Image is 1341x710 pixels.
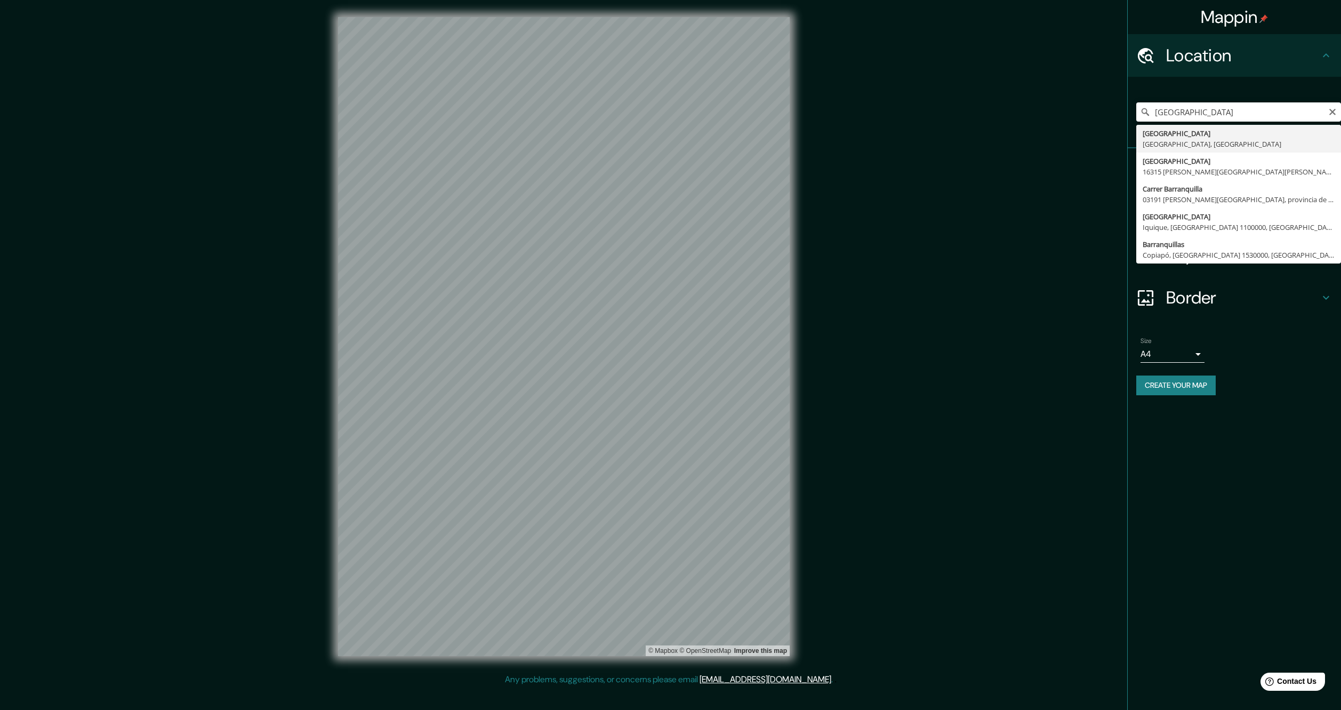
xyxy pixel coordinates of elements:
[1143,194,1335,205] div: 03191 [PERSON_NAME][GEOGRAPHIC_DATA], provincia de [GEOGRAPHIC_DATA], [GEOGRAPHIC_DATA]
[338,17,790,656] canvas: Map
[1136,376,1216,395] button: Create your map
[1143,211,1335,222] div: [GEOGRAPHIC_DATA]
[1201,6,1268,28] h4: Mappin
[648,647,678,655] a: Mapbox
[1128,234,1341,276] div: Layout
[1128,191,1341,234] div: Style
[1128,276,1341,319] div: Border
[1328,106,1337,116] button: Clear
[834,673,837,686] div: .
[1143,166,1335,177] div: 16315 [PERSON_NAME][GEOGRAPHIC_DATA][PERSON_NAME], [GEOGRAPHIC_DATA][PERSON_NAME], [GEOGRAPHIC_DATA]
[1143,128,1335,139] div: [GEOGRAPHIC_DATA]
[1141,337,1152,346] label: Size
[1141,346,1205,363] div: A4
[1143,222,1335,233] div: Iquique, [GEOGRAPHIC_DATA] 1100000, [GEOGRAPHIC_DATA]
[1136,102,1341,122] input: Pick your city or area
[1143,239,1335,250] div: Barranquillas
[1143,184,1335,194] div: Carrer Barranquilla
[1143,156,1335,166] div: [GEOGRAPHIC_DATA]
[1166,45,1320,66] h4: Location
[734,647,787,655] a: Map feedback
[1128,148,1341,191] div: Pins
[1128,34,1341,77] div: Location
[1246,668,1329,698] iframe: Help widget launcher
[1143,250,1335,260] div: Copiapó, [GEOGRAPHIC_DATA] 1530000, [GEOGRAPHIC_DATA]
[679,647,731,655] a: OpenStreetMap
[505,673,833,686] p: Any problems, suggestions, or concerns please email .
[833,673,834,686] div: .
[1143,139,1335,149] div: [GEOGRAPHIC_DATA], [GEOGRAPHIC_DATA]
[700,674,831,685] a: [EMAIL_ADDRESS][DOMAIN_NAME]
[1166,287,1320,308] h4: Border
[1259,14,1268,23] img: pin-icon.png
[1166,244,1320,266] h4: Layout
